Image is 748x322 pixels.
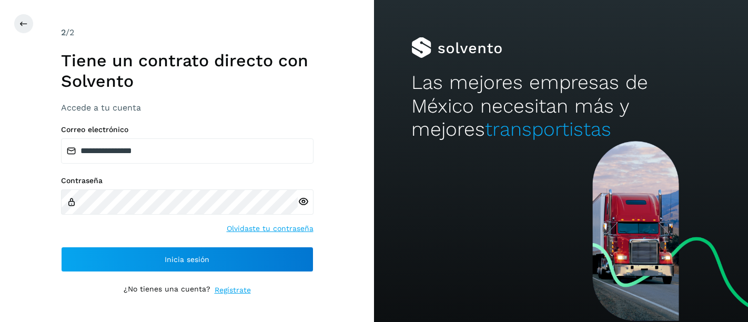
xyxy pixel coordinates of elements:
[61,103,314,113] h3: Accede a tu cuenta
[215,285,251,296] a: Regístrate
[61,125,314,134] label: Correo electrónico
[61,51,314,91] h1: Tiene un contrato directo con Solvento
[411,71,711,141] h2: Las mejores empresas de México necesitan más y mejores
[61,176,314,185] label: Contraseña
[124,285,210,296] p: ¿No tienes una cuenta?
[61,247,314,272] button: Inicia sesión
[165,256,209,263] span: Inicia sesión
[485,118,611,140] span: transportistas
[227,223,314,234] a: Olvidaste tu contraseña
